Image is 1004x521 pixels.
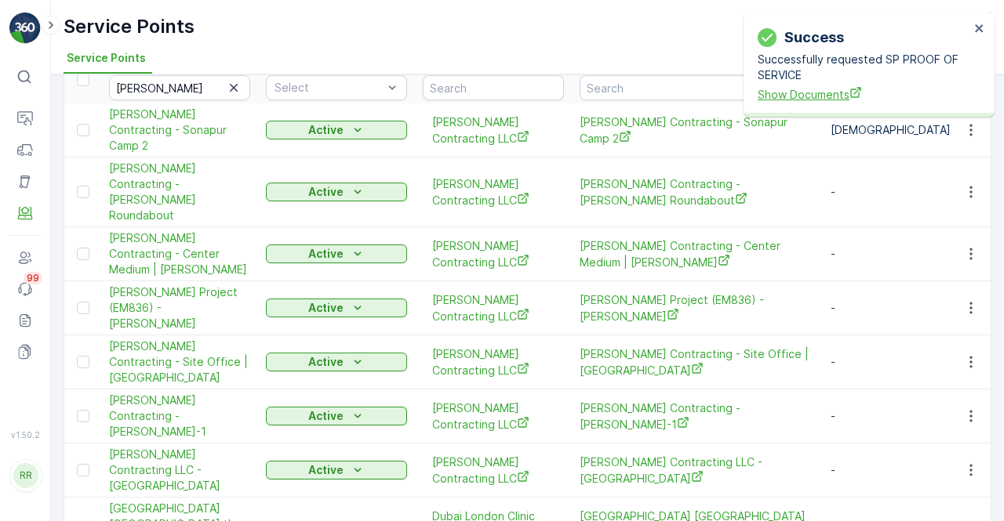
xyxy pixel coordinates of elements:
div: Toggle Row Selected [77,356,89,368]
button: Active [266,183,407,201]
p: Service Points [64,14,195,39]
span: [PERSON_NAME] Contracting - [PERSON_NAME]-1 [580,400,815,432]
input: Search [423,75,564,100]
a: Wade Adams Contracting LLC [432,176,555,208]
input: Search [580,75,815,100]
span: [PERSON_NAME] Contracting - [PERSON_NAME] Roundabout [580,176,815,208]
span: v 1.50.2 [9,430,41,440]
span: [PERSON_NAME] Contracting LLC [432,454,555,487]
p: Success [784,27,844,49]
span: [PERSON_NAME] Contracting - Center Medium | [PERSON_NAME] [109,230,250,277]
span: [PERSON_NAME] Contracting LLC - [GEOGRAPHIC_DATA] [580,454,815,487]
span: Service Points [67,50,146,66]
span: [PERSON_NAME] Contracting - [PERSON_NAME]-1 [109,393,250,440]
p: Active [308,246,344,262]
div: Toggle Row Selected [77,302,89,314]
span: [PERSON_NAME] Project (EM836) - [PERSON_NAME] [109,284,250,331]
a: Show Documents [758,86,969,103]
p: Select [275,80,383,96]
a: Wade Adams Contracting LLC [432,346,555,378]
a: Wade Adams Contracting - Sonapur Camp 2 [109,107,250,154]
a: Wade Adams Contracting LLC [432,114,555,147]
span: [PERSON_NAME] Contracting - [PERSON_NAME] Roundabout [109,161,250,223]
span: [PERSON_NAME] Contracting - Site Office | [GEOGRAPHIC_DATA] [580,346,815,378]
span: [PERSON_NAME] Contracting - Sonapur Camp 2 [109,107,250,154]
span: [PERSON_NAME] Contracting LLC - [GEOGRAPHIC_DATA] [109,447,250,494]
span: [PERSON_NAME] Contracting LLC [432,176,555,208]
span: [PERSON_NAME] Contracting LLC [432,400,555,432]
a: Wade Adams Project (EM836) - Nad Al Sheba [580,292,815,324]
a: Wade Adams Contracting - Center Medium | Al Qudra [109,230,250,277]
div: Toggle Row Selected [77,186,89,198]
a: 99 [9,273,41,305]
span: [PERSON_NAME] Contracting LLC [432,238,555,270]
a: Wade Adams Contracting - Al Qudra Roundabout [580,176,815,208]
a: Wade Adams Project (EM836) - Nad Al Sheba [109,284,250,331]
a: Wade Adams Contracting LLC - Golf City [580,454,815,487]
span: [PERSON_NAME] Contracting LLC [432,292,555,324]
button: RR [9,443,41,508]
span: [PERSON_NAME] Contracting - Center Medium | [PERSON_NAME] [580,238,815,270]
img: logo [9,13,41,44]
div: RR [13,463,38,488]
button: Active [266,121,407,139]
div: Toggle Row Selected [77,124,89,136]
p: Successfully requested SP PROOF OF SERVICE [758,52,969,83]
p: Active [308,122,344,138]
div: Toggle Row Selected [77,248,89,260]
p: Active [308,300,344,316]
p: Active [308,462,344,478]
p: Active [308,184,344,200]
a: Wade Adams Contracting LLC [432,238,555,270]
button: Active [266,298,407,317]
span: [PERSON_NAME] Project (EM836) - [PERSON_NAME] [580,292,815,324]
div: Toggle Row Selected [77,410,89,422]
button: Active [266,407,407,425]
span: [PERSON_NAME] Contracting LLC [432,114,555,147]
a: Wade Adams Contracting LLC [432,292,555,324]
a: Wade Adams Contracting LLC [432,454,555,487]
p: 99 [27,272,39,284]
a: Wade Adams Contracting - Site Office | Al Qudra [580,346,815,378]
p: Active [308,408,344,424]
input: Search [109,75,250,100]
span: [PERSON_NAME] Contracting LLC [432,346,555,378]
div: Toggle Row Selected [77,464,89,476]
button: Active [266,244,407,263]
button: Active [266,461,407,479]
a: Wade Adams Contracting - Sonapur Camp 2 [580,114,815,147]
a: Wade Adams Contracting LLC [432,400,555,432]
a: Wade Adams Contracting - Center Medium | Al Qudra [580,238,815,270]
button: close [974,22,985,37]
a: Wade Adams Contracting - Warsan Camp-1 [109,393,250,440]
a: Wade Adams Contracting - Al Qudra Roundabout [109,161,250,223]
a: Wade Adams Contracting - Warsan Camp-1 [580,400,815,432]
a: Wade Adams Contracting LLC - Golf City [109,447,250,494]
a: Wade Adams Contracting - Site Office | Al Qudra [109,338,250,385]
span: [PERSON_NAME] Contracting - Sonapur Camp 2 [580,114,815,147]
button: Active [266,353,407,371]
p: Active [308,354,344,370]
span: [PERSON_NAME] Contracting - Site Office | [GEOGRAPHIC_DATA] [109,338,250,385]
